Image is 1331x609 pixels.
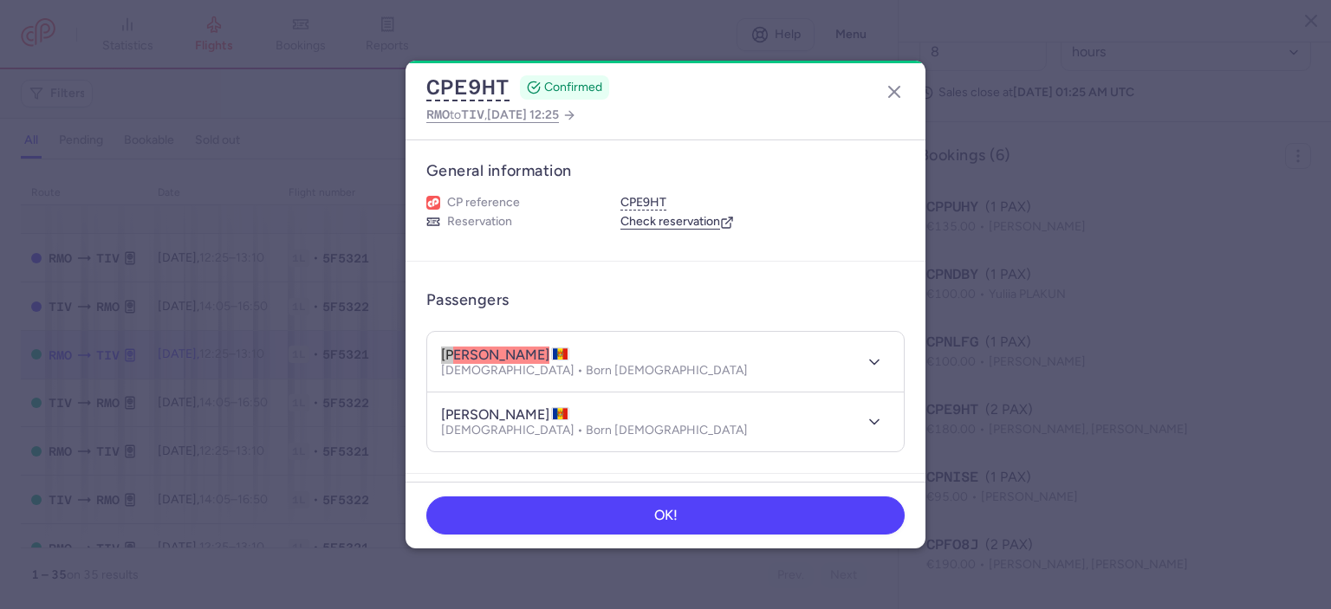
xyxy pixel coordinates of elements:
[620,214,734,230] a: Check reservation
[544,79,602,96] span: CONFIRMED
[426,104,576,126] a: RMOtoTIV,[DATE] 12:25
[426,196,440,210] figure: 1L airline logo
[426,107,450,121] span: RMO
[441,347,569,364] h4: [PERSON_NAME]
[441,406,569,424] h4: [PERSON_NAME]
[426,75,510,100] button: CPE9HT
[620,195,666,211] button: CPE9HT
[447,214,512,230] span: Reservation
[447,195,520,211] span: CP reference
[441,424,748,437] p: [DEMOGRAPHIC_DATA] • Born [DEMOGRAPHIC_DATA]
[441,364,748,378] p: [DEMOGRAPHIC_DATA] • Born [DEMOGRAPHIC_DATA]
[654,508,678,523] span: OK!
[461,107,484,121] span: TIV
[426,496,905,534] button: OK!
[426,161,905,181] h3: General information
[487,107,559,122] span: [DATE] 12:25
[426,104,559,126] span: to ,
[426,290,510,310] h3: Passengers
